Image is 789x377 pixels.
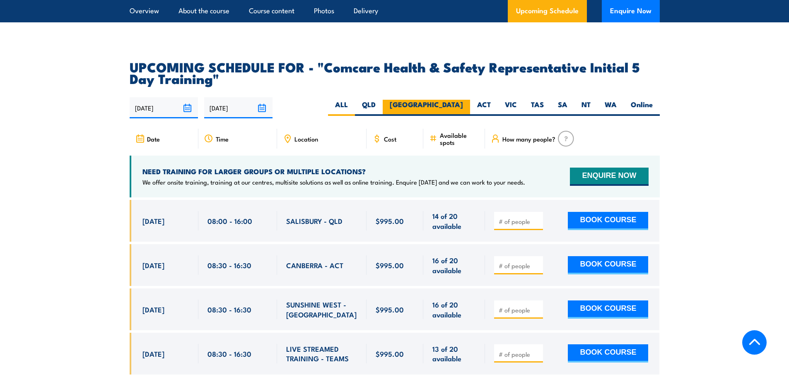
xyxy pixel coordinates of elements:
button: BOOK COURSE [568,344,648,363]
input: # of people [499,350,540,358]
label: NT [574,100,598,116]
span: Available spots [440,132,479,146]
label: TAS [524,100,551,116]
span: $995.00 [376,216,404,226]
span: 13 of 20 available [432,344,476,363]
span: Time [216,135,229,142]
p: We offer onsite training, training at our centres, multisite solutions as well as online training... [142,178,525,186]
span: [DATE] [142,349,164,358]
span: SUNSHINE WEST - [GEOGRAPHIC_DATA] [286,300,357,319]
span: 08:30 - 16:30 [208,349,251,358]
input: To date [204,97,273,118]
button: BOOK COURSE [568,212,648,230]
label: ALL [328,100,355,116]
span: SALISBURY - QLD [286,216,343,226]
span: 08:00 - 16:00 [208,216,252,226]
span: $995.00 [376,349,404,358]
label: Online [624,100,660,116]
span: 08:30 - 16:30 [208,305,251,314]
input: # of people [499,306,540,314]
h2: UPCOMING SCHEDULE FOR - "Comcare Health & Safety Representative Initial 5 Day Training" [130,61,660,84]
span: $995.00 [376,260,404,270]
span: [DATE] [142,260,164,270]
label: SA [551,100,574,116]
span: Date [147,135,160,142]
button: ENQUIRE NOW [570,168,648,186]
label: ACT [470,100,498,116]
h4: NEED TRAINING FOR LARGER GROUPS OR MULTIPLE LOCATIONS? [142,167,525,176]
label: WA [598,100,624,116]
span: $995.00 [376,305,404,314]
label: VIC [498,100,524,116]
span: Cost [384,135,396,142]
input: # of people [499,262,540,270]
button: BOOK COURSE [568,300,648,319]
span: How many people? [502,135,555,142]
input: From date [130,97,198,118]
input: # of people [499,217,540,226]
span: LIVE STREAMED TRAINING - TEAMS [286,344,357,363]
span: [DATE] [142,305,164,314]
span: 16 of 20 available [432,255,476,275]
span: [DATE] [142,216,164,226]
span: CANBERRA - ACT [286,260,343,270]
span: Location [294,135,318,142]
label: QLD [355,100,383,116]
span: 14 of 20 available [432,211,476,231]
button: BOOK COURSE [568,256,648,274]
label: [GEOGRAPHIC_DATA] [383,100,470,116]
span: 08:30 - 16:30 [208,260,251,270]
span: 16 of 20 available [432,300,476,319]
